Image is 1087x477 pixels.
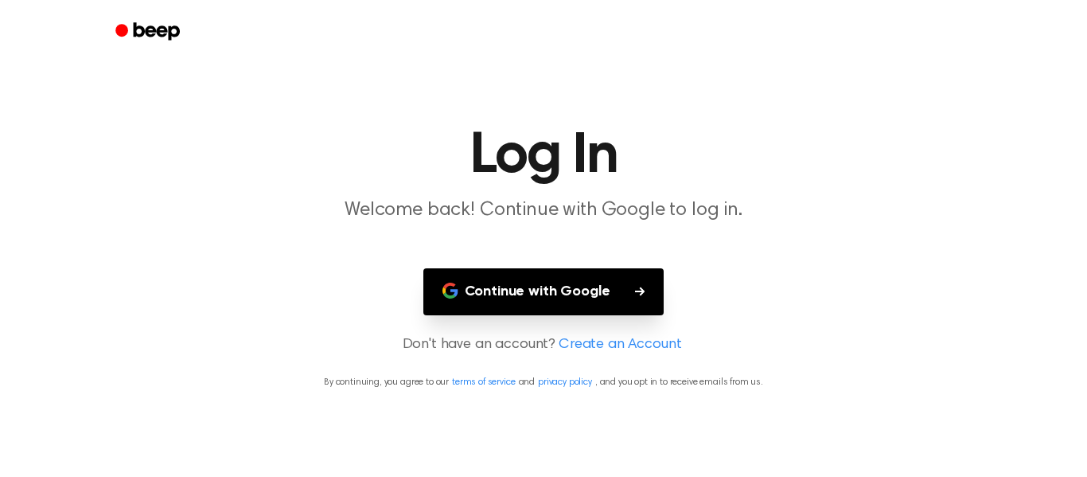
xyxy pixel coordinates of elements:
[136,127,951,185] h1: Log In
[423,268,664,315] button: Continue with Google
[452,377,515,387] a: terms of service
[19,334,1068,356] p: Don't have an account?
[19,375,1068,389] p: By continuing, you agree to our and , and you opt in to receive emails from us.
[559,334,681,356] a: Create an Account
[104,17,194,48] a: Beep
[238,197,849,224] p: Welcome back! Continue with Google to log in.
[538,377,592,387] a: privacy policy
